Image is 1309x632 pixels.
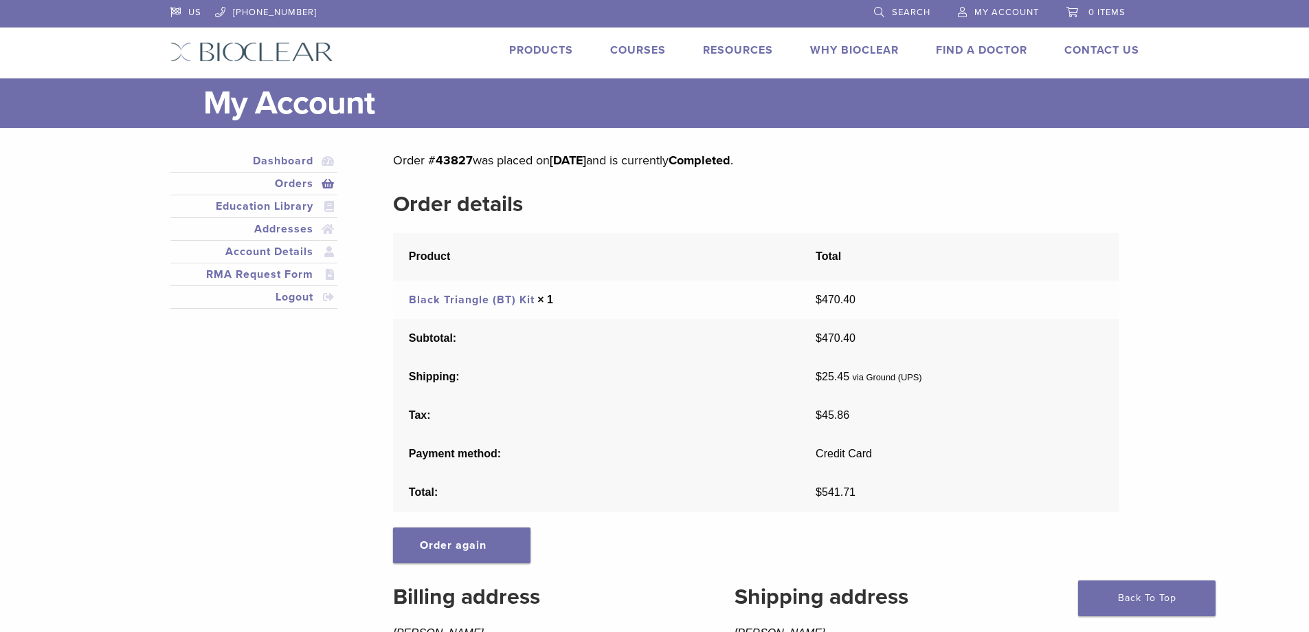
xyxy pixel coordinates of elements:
[816,486,822,498] span: $
[1088,7,1126,18] span: 0 items
[537,294,553,305] strong: × 1
[892,7,930,18] span: Search
[393,150,1118,171] p: Order # was placed on and is currently .
[816,409,849,421] span: 45.86
[393,473,800,512] th: Total:
[550,153,586,168] mark: [DATE]
[1064,43,1139,57] a: Contact Us
[816,371,822,382] span: $
[393,188,1118,221] h2: Order details
[669,153,730,168] mark: Completed
[1078,580,1216,616] a: Back To Top
[393,233,800,281] th: Product
[610,43,666,57] a: Courses
[173,175,335,192] a: Orders
[173,198,335,215] a: Education Library
[203,78,1139,128] h1: My Account
[393,319,800,358] th: Subtotal:
[509,43,573,57] a: Products
[393,358,800,396] th: Shipping:
[800,233,1118,281] th: Total
[170,42,333,62] img: Bioclear
[703,43,773,57] a: Resources
[393,396,800,435] th: Tax:
[393,580,692,613] h2: Billing address
[974,7,1039,18] span: My Account
[436,153,473,168] mark: 43827
[816,332,855,344] span: 470.40
[816,294,822,305] span: $
[173,221,335,237] a: Addresses
[800,435,1118,473] td: Credit Card
[816,332,822,344] span: $
[173,243,335,260] a: Account Details
[173,266,335,283] a: RMA Request Form
[810,43,899,57] a: Why Bioclear
[936,43,1027,57] a: Find A Doctor
[393,527,530,563] a: Order again
[816,371,849,382] span: 25.45
[816,486,855,498] span: 541.71
[393,435,800,473] th: Payment method:
[816,409,822,421] span: $
[853,372,922,382] small: via Ground (UPS)
[735,580,1119,613] h2: Shipping address
[816,294,855,305] bdi: 470.40
[170,150,338,325] nav: Account pages
[173,153,335,169] a: Dashboard
[173,289,335,305] a: Logout
[409,293,535,307] a: Black Triangle (BT) Kit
